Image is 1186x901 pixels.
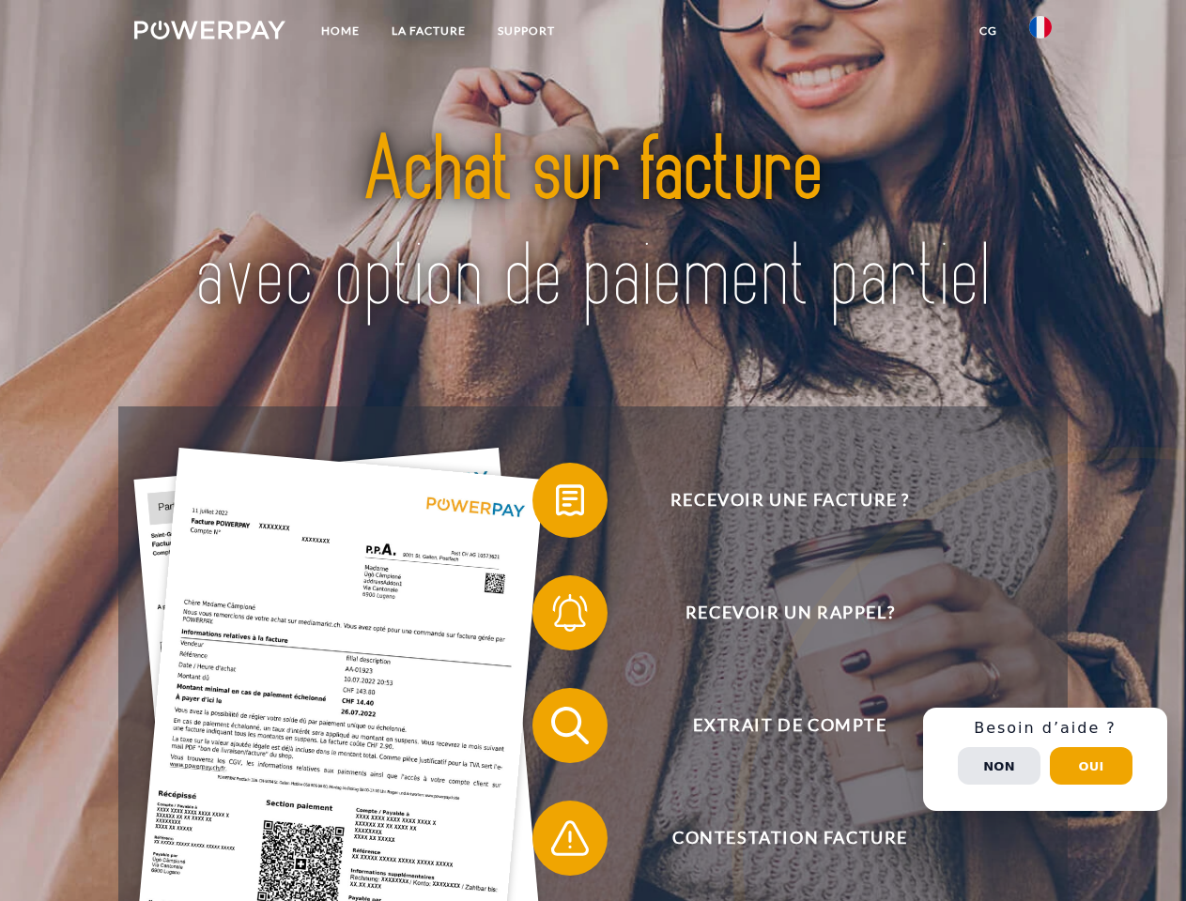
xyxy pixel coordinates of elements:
button: Recevoir une facture ? [532,463,1021,538]
button: Oui [1050,747,1132,785]
img: qb_warning.svg [547,815,593,862]
span: Recevoir une facture ? [560,463,1020,538]
button: Contestation Facture [532,801,1021,876]
img: qb_bill.svg [547,477,593,524]
a: LA FACTURE [376,14,482,48]
a: CG [963,14,1013,48]
div: Schnellhilfe [923,708,1167,811]
span: Extrait de compte [560,688,1020,763]
img: qb_search.svg [547,702,593,749]
button: Recevoir un rappel? [532,575,1021,650]
button: Non [958,747,1040,785]
img: logo-powerpay-white.svg [134,21,285,39]
span: Contestation Facture [560,801,1020,876]
a: Home [305,14,376,48]
a: Support [482,14,571,48]
img: fr [1029,16,1052,38]
img: title-powerpay_fr.svg [179,90,1007,359]
button: Extrait de compte [532,688,1021,763]
span: Recevoir un rappel? [560,575,1020,650]
h3: Besoin d’aide ? [934,719,1156,738]
img: qb_bell.svg [547,589,593,636]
